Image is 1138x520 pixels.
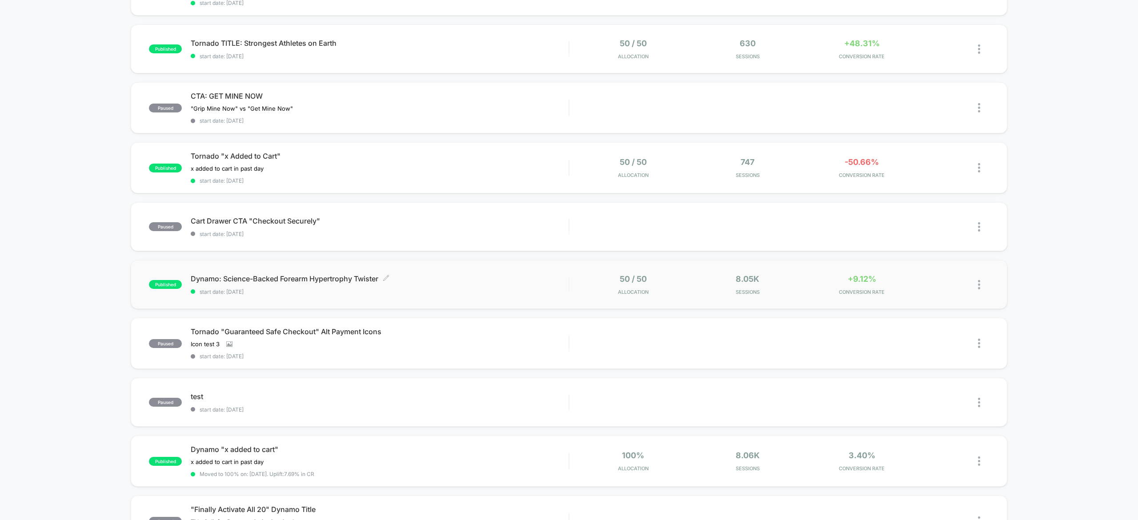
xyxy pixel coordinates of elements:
img: close [978,280,980,289]
span: start date: [DATE] [191,177,569,184]
span: 8.06k [736,451,760,460]
span: Tornado "Guaranteed Safe Checkout" Alt Payment Icons [191,327,569,336]
span: test [191,392,569,401]
span: published [149,44,182,53]
span: paused [149,398,182,407]
img: close [978,103,980,112]
img: close [978,456,980,466]
span: Allocation [618,465,649,472]
span: Sessions [693,289,802,295]
span: Sessions [693,465,802,472]
span: CONVERSION RATE [807,289,917,295]
span: CTA: GET MINE NOW [191,92,569,100]
span: Sessions [693,172,802,178]
span: Allocation [618,53,649,60]
span: CONVERSION RATE [807,465,917,472]
span: start date: [DATE] [191,231,569,237]
img: close [978,222,980,232]
span: published [149,457,182,466]
span: 100% [622,451,644,460]
span: Dynamo: Science-Backed Forearm Hypertrophy Twister [191,274,569,283]
span: 747 [741,157,754,167]
span: Cart Drawer CTA "Checkout Securely" [191,216,569,225]
span: 50 / 50 [620,39,647,48]
img: close [978,44,980,54]
span: Icon test 3 [191,340,220,348]
span: Moved to 100% on: [DATE] . Uplift: 7.69% in CR [200,471,314,477]
span: +48.31% [844,39,880,48]
span: Tornado "x Added to Cart" [191,152,569,160]
span: 8.05k [736,274,759,284]
span: "Finally Activate All 20" Dynamo Title [191,505,569,514]
img: close [978,163,980,172]
span: x added to cart in past day [191,165,264,172]
span: Allocation [618,289,649,295]
span: start date: [DATE] [191,353,569,360]
span: CONVERSION RATE [807,53,917,60]
img: close [978,339,980,348]
span: start date: [DATE] [191,53,569,60]
span: Dynamo "x added to cart" [191,445,569,454]
img: close [978,398,980,407]
span: paused [149,339,182,348]
span: start date: [DATE] [191,406,569,413]
span: -50.66% [845,157,879,167]
span: paused [149,104,182,112]
span: x added to cart in past day [191,458,264,465]
span: start date: [DATE] [191,117,569,124]
span: 3.40% [849,451,875,460]
span: 50 / 50 [620,274,647,284]
span: Sessions [693,53,802,60]
span: CONVERSION RATE [807,172,917,178]
span: 630 [740,39,756,48]
span: start date: [DATE] [191,288,569,295]
span: published [149,280,182,289]
span: "Grip Mine Now" vs "Get Mine Now" [191,105,293,112]
span: 50 / 50 [620,157,647,167]
span: Tornado TITLE: Strongest Athletes on Earth [191,39,569,48]
span: paused [149,222,182,231]
span: published [149,164,182,172]
span: Allocation [618,172,649,178]
span: +9.12% [848,274,876,284]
